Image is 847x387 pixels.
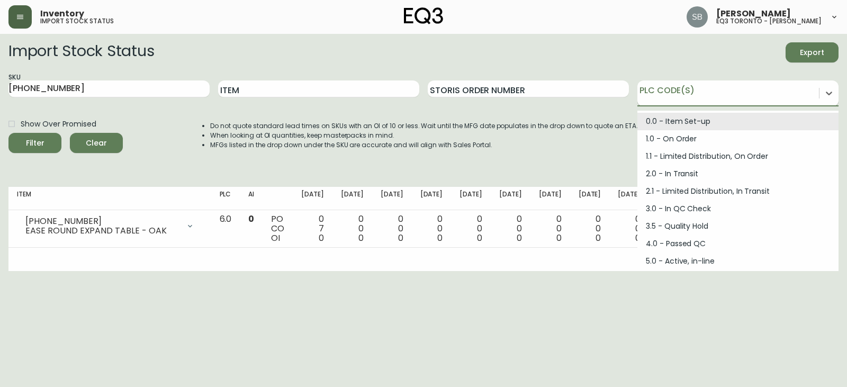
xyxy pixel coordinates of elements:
span: 0 [596,232,601,244]
div: 0 0 [420,214,443,243]
th: Item [8,187,211,210]
div: [PHONE_NUMBER] [25,217,179,226]
th: [DATE] [332,187,372,210]
span: Export [794,46,830,59]
th: [DATE] [412,187,452,210]
li: When looking at OI quantities, keep masterpacks in mind. [210,131,638,140]
span: [PERSON_NAME] [716,10,791,18]
span: 0 [635,232,641,244]
th: [DATE] [570,187,610,210]
div: 0 0 [459,214,482,243]
th: [DATE] [491,187,530,210]
button: Filter [8,133,61,153]
span: Inventory [40,10,84,18]
div: 0 0 [341,214,364,243]
div: [PHONE_NUMBER]EASE ROUND EXPAND TABLE - OAK [17,214,203,238]
span: 0 [517,232,522,244]
th: [DATE] [451,187,491,210]
div: 0.0 - Item Set-up [637,113,839,130]
div: 4.0 - Passed QC [637,235,839,253]
th: [DATE] [609,187,649,210]
li: MFGs listed in the drop down under the SKU are accurate and will align with Sales Portal. [210,140,638,150]
th: [DATE] [372,187,412,210]
div: 0 0 [618,214,641,243]
span: 0 [398,232,403,244]
span: 0 [248,213,254,225]
th: [DATE] [530,187,570,210]
li: Do not quote standard lead times on SKUs with an OI of 10 or less. Wait until the MFG date popula... [210,121,638,131]
th: AI [240,187,263,210]
h2: Import Stock Status [8,42,154,62]
div: 3.5 - Quality Hold [637,218,839,235]
div: 0 0 [539,214,562,243]
div: 2.0 - In Transit [637,165,839,183]
h5: import stock status [40,18,114,24]
th: PLC [211,187,240,210]
div: 1.0 - On Order [637,130,839,148]
div: 0 7 [301,214,324,243]
span: OI [271,232,280,244]
th: [DATE] [293,187,332,210]
button: Clear [70,133,123,153]
div: Filter [26,137,44,150]
div: 5.0 - Active, in-line [637,253,839,270]
div: 3.0 - In QC Check [637,200,839,218]
div: 1.1 - Limited Distribution, On Order [637,148,839,165]
div: PO CO [271,214,284,243]
div: 0 0 [579,214,601,243]
img: 62e4f14275e5c688c761ab51c449f16a [687,6,708,28]
div: 2.1 - Limited Distribution, In Transit [637,183,839,200]
div: EASE ROUND EXPAND TABLE - OAK [25,226,179,236]
img: logo [404,7,443,24]
h5: eq3 toronto - [PERSON_NAME] [716,18,822,24]
span: 0 [358,232,364,244]
div: 0 0 [381,214,403,243]
div: 0 0 [499,214,522,243]
span: Clear [78,137,114,150]
span: Show Over Promised [21,119,96,130]
span: 0 [556,232,562,244]
span: 0 [437,232,443,244]
button: Export [786,42,839,62]
td: 6.0 [211,210,240,248]
span: 0 [477,232,482,244]
span: 0 [319,232,324,244]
